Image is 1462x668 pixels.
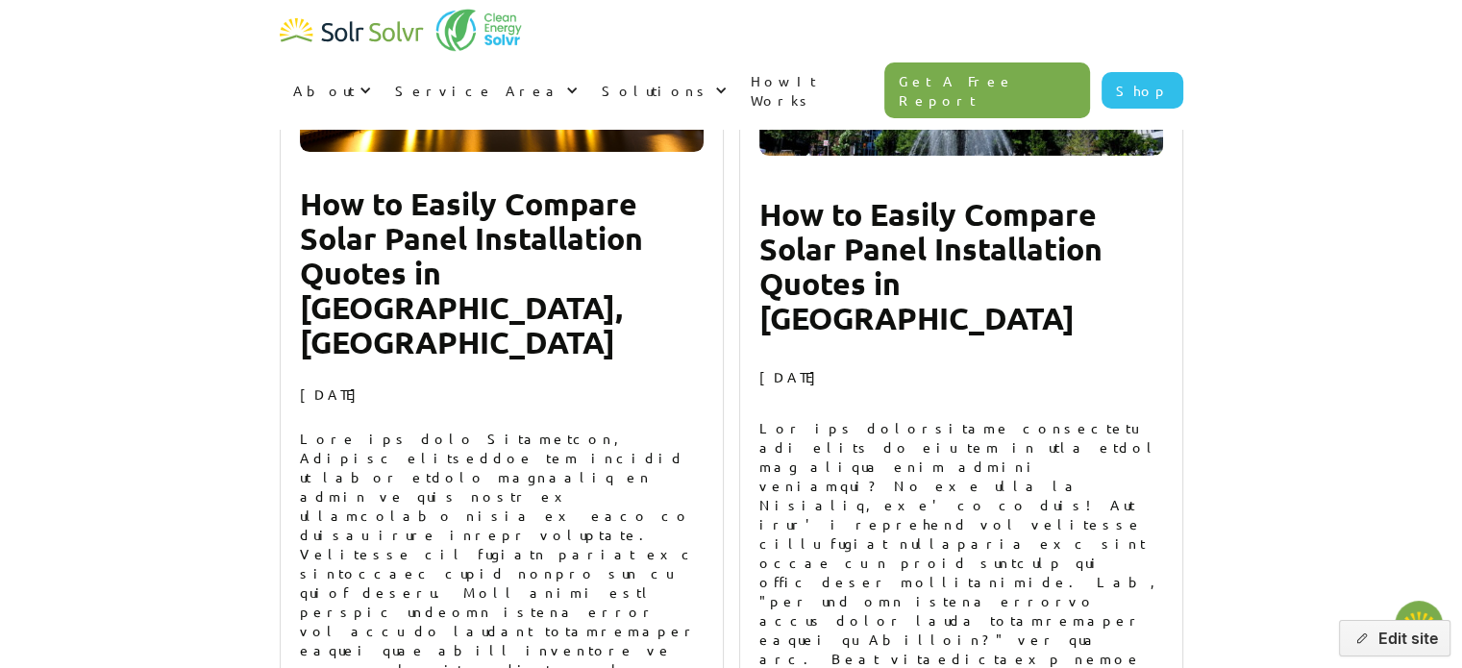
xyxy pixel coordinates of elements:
[300,384,704,404] p: [DATE]
[588,62,737,119] div: Solutions
[884,62,1090,118] a: Get A Free Report
[395,81,561,100] div: Service Area
[382,62,588,119] div: Service Area
[759,367,1163,386] p: [DATE]
[1395,601,1443,649] img: 1702586718.png
[293,81,355,100] div: About
[602,81,710,100] div: Solutions
[300,186,704,359] h2: How to Easily Compare Solar Panel Installation Quotes in [GEOGRAPHIC_DATA], [GEOGRAPHIC_DATA]
[280,62,382,119] div: About
[759,197,1163,335] h2: How to Easily Compare Solar Panel Installation Quotes in [GEOGRAPHIC_DATA]
[1102,72,1183,109] a: Shop
[737,52,885,129] a: How It Works
[1339,620,1450,656] button: Edit site
[1395,601,1443,649] button: Open chatbot widget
